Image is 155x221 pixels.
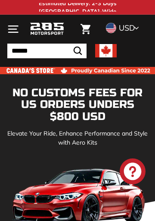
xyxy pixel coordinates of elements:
span: USD [119,23,135,33]
p: Elevate Your Ride, Enhance Performance and Style with Aero Kits [7,129,148,147]
img: Logo_285_Motorsport_areodynamics_components [30,22,64,36]
a: Cart [76,17,95,41]
inbox-online-store-chat: Shopify online store chat [117,158,148,186]
input: Search [7,44,87,58]
h1: NO CUSTOMS FEES FOR US ORDERS UNDERS $800 USD [7,87,148,123]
